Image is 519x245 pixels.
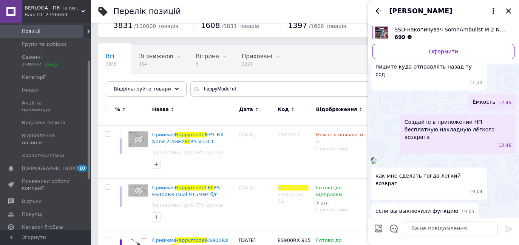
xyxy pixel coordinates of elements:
span: Всі [106,53,114,60]
span: Відфільтруйте товари [114,86,171,92]
span: Happymodel [175,237,206,243]
span: Характеристики [22,152,65,159]
span: Код [278,106,289,113]
span: [PERSON_NAME] [389,6,452,16]
span: Каталог ProSale [22,224,63,231]
span: Позиції [22,28,40,35]
span: Покупці [22,211,42,218]
span: Немає в наявності [316,132,363,140]
span: 19:05 12.10.2025 [461,209,474,215]
span: Відновлення позицій [22,132,70,146]
a: Оформити [372,44,514,59]
span: % [115,106,120,113]
span: SSD-накопичувач SomnAmbulist M.2 NVMe PCIe 3.0 x4 2280 256Gb [394,26,508,33]
input: Пошук по назві позиції, артикулу і пошуковим запитам [190,81,504,97]
span: Видалені позиції [22,119,65,126]
span: 154 [139,61,173,67]
span: Happymodel [175,132,206,137]
span: Приймач [152,132,175,137]
div: Прихований [316,206,367,213]
button: Назад [374,6,383,16]
span: 19:04 12.10.2025 [470,189,483,195]
a: ПриймачHappymodelEP1 RX Nano 2.4GHzELRS V3.0.1 [152,132,223,144]
span: ES900 DUAL RX [278,185,311,204]
span: как мне сделать тогда легкий возврат [375,172,482,187]
span: Ёмкость [473,98,496,106]
span: Приховані [242,53,272,60]
a: Запчастини для FPV дронів [152,202,222,209]
span: Создайте в приложении НП бесплатную накладную лёгкого возврата [405,118,511,141]
a: Переглянути товар [372,26,514,41]
span: EL [184,139,190,144]
span: EP1 RX Nano 2.4GHz [152,132,223,144]
img: Приемник Happymodel EP1 RX Nano 2.4GHz ELRS V3.0.1 [128,131,148,147]
span: Готово до відправки [316,185,342,200]
span: 3831 [113,21,133,30]
img: 8c43c85e-e5e6-4958-8ead-b938184fd5c8_w500_h500 [371,158,377,164]
span: 12:46 12.10.2025 [498,142,511,149]
span: 1397 [288,21,307,30]
span: 11:22 12.10.2025 [470,80,483,86]
div: 0 [316,131,363,145]
div: Ваш ID: 2756669 [25,11,91,18]
span: RS ES900RX Dual 915MHz б/г [152,185,220,197]
button: Відкрити шаблони відповідей [389,223,399,233]
span: если вы выключили функцию [375,207,458,215]
span: [DEMOGRAPHIC_DATA] [22,165,78,172]
span: 1608 [201,21,220,30]
a: ПриймачHappymodelELRS ES900RX Dual 915MHz б/г [152,185,220,197]
div: [DATE] [237,126,276,179]
div: 3 шт. [316,200,367,206]
span: Зі знижкою [139,53,173,60]
span: RS V3.0.1 [190,139,214,144]
div: [DATE] [237,178,276,231]
span: 2D20021 [278,132,300,137]
button: [PERSON_NAME] [389,6,498,16]
span: HappyModel [278,185,308,190]
span: пишите куда отправлять назад ту ссд [375,63,482,78]
span: 12:45 12.10.2025 [498,100,511,106]
span: Вітрина [196,53,219,60]
span: Акції та промокоди [22,100,70,113]
span: 3838 [106,61,116,67]
span: Приймач [152,237,175,243]
span: Відображення [316,106,357,113]
span: / 1608 товарів [309,23,346,29]
span: Категорії [22,74,46,81]
span: 2223 [242,61,272,67]
span: 699 ₴ [394,34,412,40]
span: Назва [152,106,168,113]
span: Опубліковані [106,82,145,89]
span: Імпорт [22,87,39,94]
span: Дата [239,106,253,113]
span: / 100000 товарів [134,23,178,29]
span: Сезонні знижки [22,54,70,67]
button: Закрити [504,6,513,16]
span: BERLOGA - ПК та комплектуючі [25,5,81,11]
span: Відгуки [22,198,42,205]
span: Показники роботи компанії [22,178,70,192]
span: Happymodel [175,185,206,190]
span: Групи та добірки [22,41,66,48]
div: Перелік позицій [113,8,181,16]
div: Прихований [316,145,367,152]
span: EL [207,185,213,190]
a: Запчастини для FPV дронів [152,149,222,156]
img: Приемник Happymodel ELRS ES900RX Dual 915MHz б/н [128,184,148,197]
span: / 3831 товарів [222,23,259,29]
img: 5374024733_w700_h500_ssd-nakopitel-somnambulist-m2.jpg [375,26,388,39]
span: 10 [77,165,87,172]
span: Приймач [152,185,175,190]
span: 9 [196,61,219,67]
